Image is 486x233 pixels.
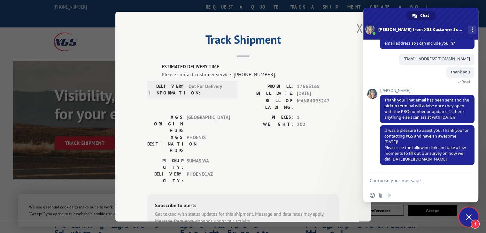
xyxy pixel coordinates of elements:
[297,114,339,121] span: 1
[155,201,331,210] div: Subscribe to alerts
[187,157,230,170] span: SUMAS , WA
[243,90,294,97] label: BILL DATE:
[297,121,339,128] span: 202
[297,83,339,90] span: 17665168
[404,56,470,62] a: [EMAIL_ADDRESS][DOMAIN_NAME]
[147,157,183,170] label: PICKUP CITY:
[147,35,339,47] h2: Track Shipment
[384,128,469,162] span: It was a pleasure to assist you. Thank you for contacting XGS and have an awesome [DATE]! Please ...
[378,193,383,198] span: Send a file
[462,79,470,84] span: Read
[459,207,478,227] div: Close chat
[471,220,480,229] span: 1
[404,156,447,162] a: [URL][DOMAIN_NAME]
[147,170,183,184] label: DELIVERY CITY:
[187,170,230,184] span: PHOENIX , AZ
[297,90,339,97] span: [DATE]
[297,97,339,110] span: MAN84095247
[187,134,230,154] span: PHOENIX
[451,69,470,75] span: thank you
[406,11,436,20] div: Chat
[370,193,375,198] span: Insert an emoji
[243,83,294,90] label: PROBILL:
[155,210,331,225] div: Get texted with status updates for this shipment. Message and data rates may apply. Message frequ...
[149,83,185,96] label: DELIVERY INFORMATION:
[370,178,458,184] textarea: Compose your message...
[243,97,294,110] label: BILL OF LADING:
[380,88,474,93] span: [PERSON_NAME]
[162,70,339,78] div: Please contact customer service: [PHONE_NUMBER].
[243,121,294,128] label: WEIGHT:
[468,26,476,34] div: More channels
[356,20,363,37] button: Close modal
[243,114,294,121] label: PIECES:
[384,97,469,120] span: Thank you! That email has been sent and the pickup terminal will advise once they open with the P...
[147,134,183,154] label: XGS DESTINATION HUB:
[162,63,339,71] label: ESTIMATED DELIVERY TIME:
[420,11,429,20] span: Chat
[386,193,391,198] span: Audio message
[189,83,232,96] span: Out For Delivery
[147,114,183,134] label: XGS ORIGIN HUB:
[187,114,230,134] span: [GEOGRAPHIC_DATA]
